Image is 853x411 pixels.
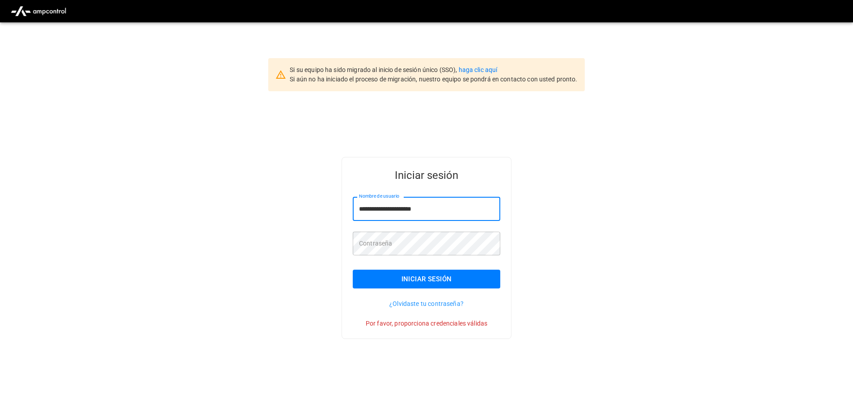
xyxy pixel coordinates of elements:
img: ampcontrol.io logo [7,3,70,20]
a: haga clic aquí [459,66,498,73]
button: Iniciar sesión [353,270,500,288]
h5: Iniciar sesión [353,168,500,182]
p: Por favor, proporciona credenciales válidas [353,319,500,328]
label: Nombre de usuario [359,193,399,200]
span: Si aún no ha iniciado el proceso de migración, nuestro equipo se pondrá en contacto con usted pro... [290,76,577,83]
span: Si su equipo ha sido migrado al inicio de sesión único (SSO), [290,66,458,73]
p: ¿Olvidaste tu contraseña? [353,299,500,308]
